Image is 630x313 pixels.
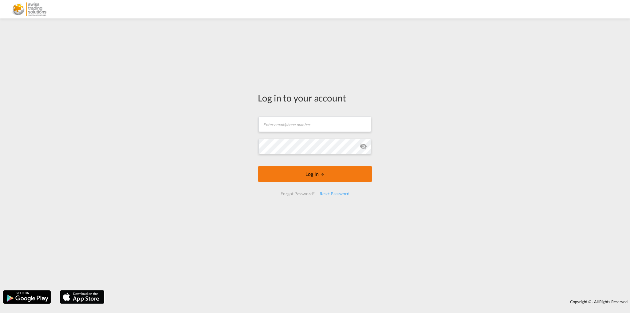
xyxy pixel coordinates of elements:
[258,117,371,132] input: Enter email/phone number
[9,2,51,16] img: f9751c60786011ecbe49d7ff99833a38.png
[2,290,51,304] img: google.png
[317,188,352,199] div: Reset Password
[59,290,105,304] img: apple.png
[258,166,372,182] button: LOGIN
[107,296,630,307] div: Copyright © . All Rights Reserved
[360,143,367,150] md-icon: icon-eye-off
[278,188,317,199] div: Forgot Password?
[258,91,372,104] div: Log in to your account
